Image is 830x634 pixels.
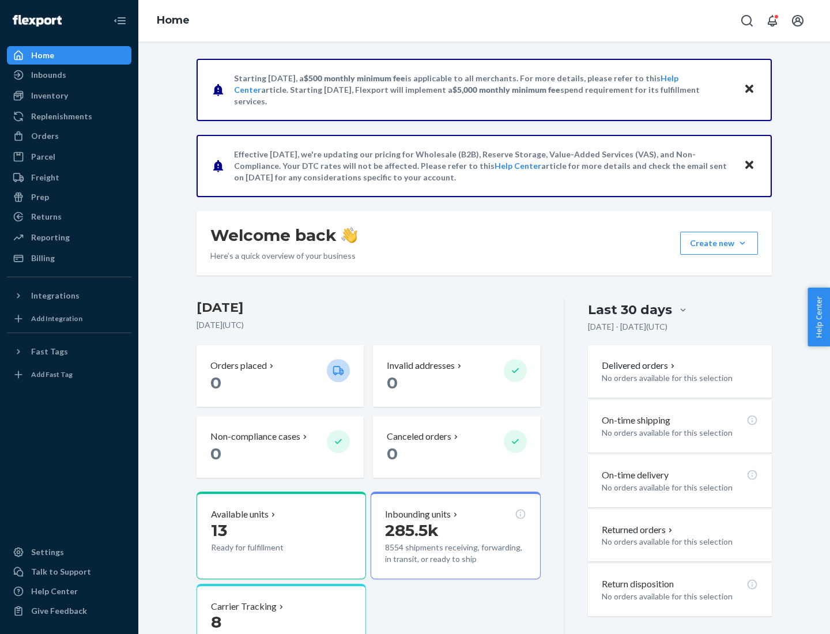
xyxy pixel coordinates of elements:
[234,73,733,107] p: Starting [DATE], a is applicable to all merchants. For more details, please refer to this article...
[7,228,131,247] a: Reporting
[7,188,131,206] a: Prep
[7,365,131,384] a: Add Fast Tag
[31,130,59,142] div: Orders
[31,566,91,578] div: Talk to Support
[602,427,758,439] p: No orders available for this selection
[31,111,92,122] div: Replenishments
[211,508,269,521] p: Available units
[387,444,398,463] span: 0
[385,542,526,565] p: 8554 shipments receiving, forwarding, in transit, or ready to ship
[210,250,357,262] p: Here’s a quick overview of your business
[786,9,809,32] button: Open account menu
[197,319,541,331] p: [DATE] ( UTC )
[211,520,227,540] span: 13
[371,492,540,579] button: Inbounding units285.5k8554 shipments receiving, forwarding, in transit, or ready to ship
[602,359,677,372] button: Delivered orders
[211,600,277,613] p: Carrier Tracking
[7,168,131,187] a: Freight
[211,612,221,632] span: 8
[210,373,221,393] span: 0
[31,232,70,243] div: Reporting
[31,252,55,264] div: Billing
[31,90,68,101] div: Inventory
[7,602,131,620] button: Give Feedback
[197,416,364,478] button: Non-compliance cases 0
[197,345,364,407] button: Orders placed 0
[385,508,451,521] p: Inbounding units
[31,69,66,81] div: Inbounds
[31,50,54,61] div: Home
[7,207,131,226] a: Returns
[602,469,669,482] p: On-time delivery
[234,149,733,183] p: Effective [DATE], we're updating our pricing for Wholesale (B2B), Reserve Storage, Value-Added Se...
[680,232,758,255] button: Create new
[7,86,131,105] a: Inventory
[31,586,78,597] div: Help Center
[588,301,672,319] div: Last 30 days
[602,578,674,591] p: Return disposition
[588,321,667,333] p: [DATE] - [DATE] ( UTC )
[373,345,540,407] button: Invalid addresses 0
[495,161,541,171] a: Help Center
[742,157,757,174] button: Close
[7,342,131,361] button: Fast Tags
[602,372,758,384] p: No orders available for this selection
[387,373,398,393] span: 0
[197,492,366,579] button: Available units13Ready for fulfillment
[210,225,357,246] h1: Welcome back
[341,227,357,243] img: hand-wave emoji
[602,482,758,493] p: No orders available for this selection
[108,9,131,32] button: Close Navigation
[761,9,784,32] button: Open notifications
[31,369,73,379] div: Add Fast Tag
[602,523,675,537] button: Returned orders
[7,310,131,328] a: Add Integration
[197,299,541,317] h3: [DATE]
[31,191,49,203] div: Prep
[742,81,757,98] button: Close
[7,543,131,561] a: Settings
[31,314,82,323] div: Add Integration
[387,359,455,372] p: Invalid addresses
[31,346,68,357] div: Fast Tags
[31,211,62,222] div: Returns
[31,172,59,183] div: Freight
[13,15,62,27] img: Flexport logo
[7,127,131,145] a: Orders
[211,542,318,553] p: Ready for fulfillment
[7,66,131,84] a: Inbounds
[7,107,131,126] a: Replenishments
[304,73,405,83] span: $500 monthly minimum fee
[31,546,64,558] div: Settings
[210,430,300,443] p: Non-compliance cases
[373,416,540,478] button: Canceled orders 0
[31,290,80,301] div: Integrations
[452,85,560,95] span: $5,000 monthly minimum fee
[808,288,830,346] button: Help Center
[7,249,131,267] a: Billing
[602,536,758,548] p: No orders available for this selection
[602,414,670,427] p: On-time shipping
[7,46,131,65] a: Home
[385,520,439,540] span: 285.5k
[735,9,759,32] button: Open Search Box
[210,444,221,463] span: 0
[7,563,131,581] a: Talk to Support
[387,430,451,443] p: Canceled orders
[157,14,190,27] a: Home
[31,605,87,617] div: Give Feedback
[7,148,131,166] a: Parcel
[210,359,267,372] p: Orders placed
[7,582,131,601] a: Help Center
[7,286,131,305] button: Integrations
[31,151,55,163] div: Parcel
[148,4,199,37] ol: breadcrumbs
[602,591,758,602] p: No orders available for this selection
